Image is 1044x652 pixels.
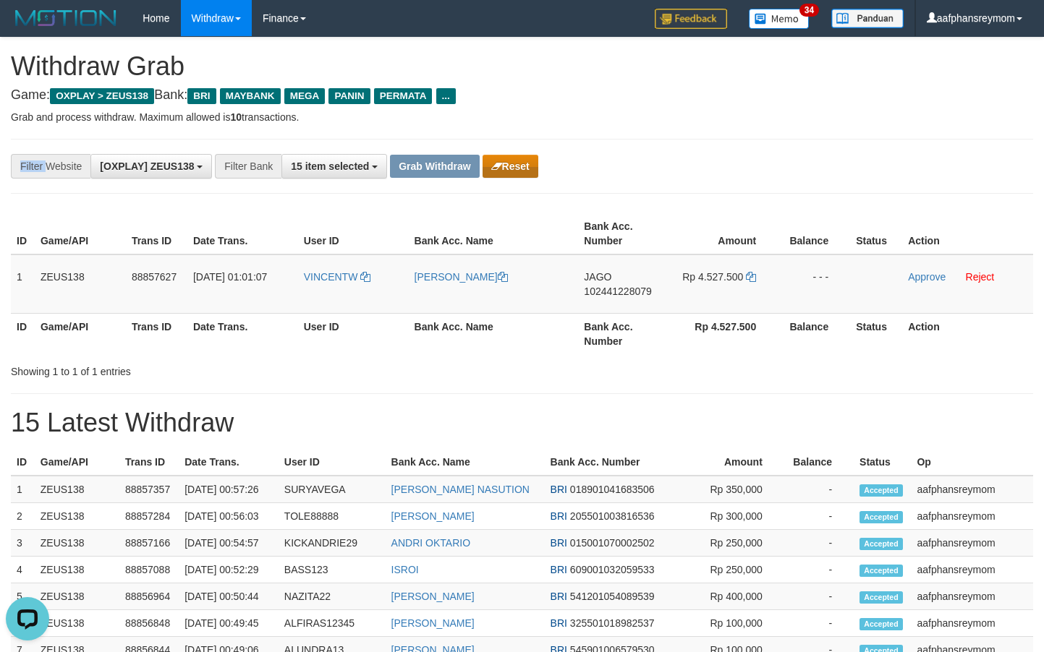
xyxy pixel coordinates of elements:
img: MOTION_logo.png [11,7,121,29]
span: Copy 015001070002502 to clipboard [570,537,655,549]
div: Showing 1 to 1 of 1 entries [11,359,424,379]
td: - [784,476,854,503]
td: 4 [11,557,35,583]
td: 5 [11,583,35,610]
button: Open LiveChat chat widget [6,6,49,49]
td: [DATE] 00:49:45 [179,610,279,637]
span: Accepted [860,484,903,497]
td: 3 [11,530,35,557]
td: aafphansreymom [911,583,1033,610]
span: BRI [187,88,216,104]
span: Accepted [860,591,903,604]
span: Copy 205501003816536 to clipboard [570,510,655,522]
td: ZEUS138 [35,583,119,610]
span: BRI [551,564,567,575]
th: User ID [279,449,386,476]
a: ANDRI OKTARIO [391,537,470,549]
th: Balance [778,313,850,354]
span: PERMATA [374,88,433,104]
span: Copy 018901041683506 to clipboard [570,484,655,495]
td: ZEUS138 [35,530,119,557]
td: 1 [11,476,35,503]
td: BASS123 [279,557,386,583]
th: Bank Acc. Name [409,313,579,354]
td: [DATE] 00:54:57 [179,530,279,557]
th: Date Trans. [187,213,298,254]
a: VINCENTW [304,271,371,283]
h4: Game: Bank: [11,88,1033,103]
td: ZEUS138 [35,557,119,583]
span: Copy 102441228079 to clipboard [584,286,651,297]
td: - - - [778,254,850,314]
a: [PERSON_NAME] NASUTION [391,484,530,495]
button: [OXPLAY] ZEUS138 [90,154,212,179]
span: MAYBANK [220,88,281,104]
strong: 10 [230,111,242,123]
th: Trans ID [119,449,179,476]
th: Date Trans. [179,449,279,476]
th: ID [11,449,35,476]
th: Bank Acc. Name [409,213,579,254]
td: SURYAVEGA [279,476,386,503]
th: Status [850,213,902,254]
a: Copy 4527500 to clipboard [746,271,756,283]
span: MEGA [284,88,326,104]
th: User ID [298,213,409,254]
span: Copy 609001032059533 to clipboard [570,564,655,575]
span: Copy 325501018982537 to clipboard [570,617,655,629]
th: Game/API [35,449,119,476]
td: aafphansreymom [911,476,1033,503]
span: 88857627 [132,271,177,283]
td: - [784,530,854,557]
th: Bank Acc. Name [386,449,545,476]
span: [OXPLAY] ZEUS138 [100,160,194,172]
a: [PERSON_NAME] [391,510,475,522]
div: Filter Website [11,154,90,179]
td: ZEUS138 [35,503,119,530]
th: Amount [669,213,778,254]
th: Action [902,213,1033,254]
td: 1 [11,254,35,314]
td: 88857357 [119,476,179,503]
th: User ID [298,313,409,354]
td: Rp 300,000 [683,503,784,530]
span: 34 [799,4,819,17]
span: Accepted [860,565,903,577]
td: aafphansreymom [911,610,1033,637]
span: BRI [551,510,567,522]
td: Rp 250,000 [683,530,784,557]
span: Accepted [860,538,903,550]
td: TOLE88888 [279,503,386,530]
th: Balance [784,449,854,476]
td: aafphansreymom [911,557,1033,583]
a: [PERSON_NAME] [415,271,508,283]
h1: 15 Latest Withdraw [11,408,1033,437]
th: Bank Acc. Number [578,313,669,354]
h1: Withdraw Grab [11,52,1033,81]
td: Rp 350,000 [683,476,784,503]
td: [DATE] 00:52:29 [179,557,279,583]
td: 2 [11,503,35,530]
a: [PERSON_NAME] [391,617,475,629]
td: 88857088 [119,557,179,583]
a: ISROI [391,564,419,575]
td: ZEUS138 [35,476,119,503]
span: BRI [551,591,567,602]
img: Feedback.jpg [655,9,727,29]
td: Rp 100,000 [683,610,784,637]
th: Game/API [35,213,126,254]
td: ZEUS138 [35,254,126,314]
th: Game/API [35,313,126,354]
button: Reset [483,155,538,178]
th: Date Trans. [187,313,298,354]
td: 88857166 [119,530,179,557]
th: Amount [683,449,784,476]
th: Bank Acc. Number [578,213,669,254]
td: [DATE] 00:57:26 [179,476,279,503]
td: - [784,610,854,637]
th: Op [911,449,1033,476]
span: VINCENTW [304,271,358,283]
button: Grab Withdraw [390,155,479,178]
span: BRI [551,484,567,495]
th: Action [902,313,1033,354]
